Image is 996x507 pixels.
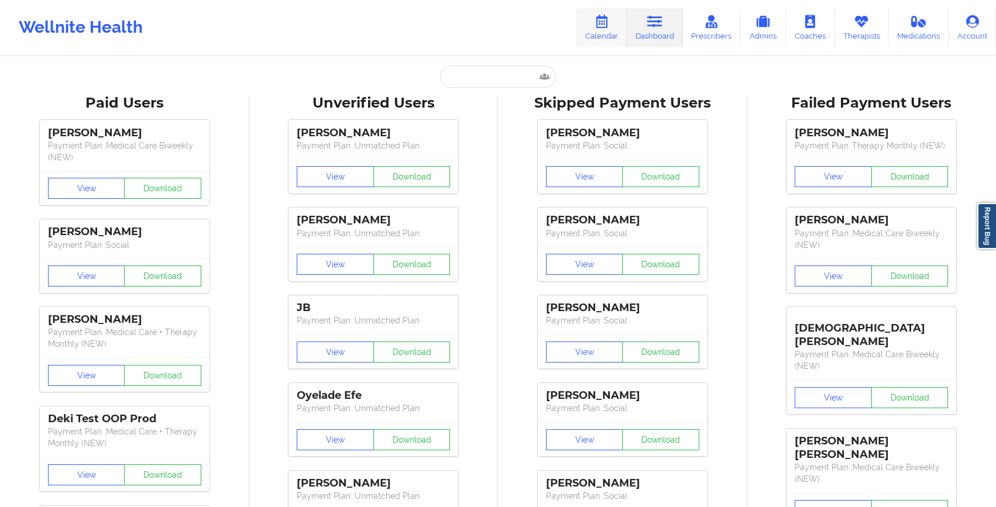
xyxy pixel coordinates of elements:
a: Calendar [576,8,627,47]
div: [PERSON_NAME] [546,389,699,402]
div: [PERSON_NAME] [48,313,201,326]
button: View [48,265,125,287]
button: Download [124,365,201,386]
button: View [546,429,623,450]
button: Download [373,166,451,187]
button: Download [622,342,699,363]
button: View [795,166,872,187]
a: Prescribers [683,8,741,47]
div: [PERSON_NAME] [795,126,948,140]
p: Payment Plan : Medical Care Biweekly (NEW) [48,140,201,163]
p: Payment Plan : Unmatched Plan [297,315,450,326]
p: Payment Plan : Unmatched Plan [297,490,450,502]
div: [PERSON_NAME] [546,126,699,140]
div: [DEMOGRAPHIC_DATA][PERSON_NAME] [795,313,948,349]
button: Download [622,166,699,187]
div: Oyelade Efe [297,389,450,402]
button: View [546,342,623,363]
p: Payment Plan : Social [546,227,699,239]
div: [PERSON_NAME] [297,126,450,140]
div: Skipped Payment Users [506,94,739,112]
a: Admins [740,8,786,47]
button: Download [871,387,949,408]
button: View [546,254,623,275]
p: Payment Plan : Medical Care + Therapy Monthly (NEW) [48,326,201,350]
p: Payment Plan : Medical Care Biweekly (NEW) [795,349,948,372]
button: Download [373,429,451,450]
button: View [795,387,872,408]
button: View [48,365,125,386]
p: Payment Plan : Medical Care Biweekly (NEW) [795,461,948,485]
button: Download [871,265,949,287]
div: [PERSON_NAME] [546,301,699,315]
p: Payment Plan : Medical Care + Therapy Monthly (NEW) [48,426,201,449]
div: [PERSON_NAME] [48,126,201,140]
p: Payment Plan : Therapy Monthly (NEW) [795,140,948,151]
p: Payment Plan : Unmatched Plan [297,402,450,414]
button: Download [124,464,201,485]
button: Download [373,342,451,363]
a: Coaches [786,8,834,47]
button: Download [124,265,201,287]
div: [PERSON_NAME] [PERSON_NAME] [795,434,948,461]
button: View [546,166,623,187]
div: [PERSON_NAME] [546,213,699,227]
div: Deki Test OOP Prod [48,412,201,426]
div: [PERSON_NAME] [48,225,201,239]
button: View [48,178,125,199]
div: [PERSON_NAME] [546,477,699,490]
div: Unverified Users [257,94,490,112]
div: [PERSON_NAME] [297,213,450,227]
p: Payment Plan : Medical Care Biweekly (NEW) [795,227,948,251]
a: Account [949,8,996,47]
p: Payment Plan : Unmatched Plan [297,140,450,151]
p: Payment Plan : Social [546,315,699,326]
button: View [297,166,374,187]
a: Therapists [834,8,889,47]
button: Download [871,166,949,187]
p: Payment Plan : Social [546,402,699,414]
div: Paid Users [8,94,241,112]
p: Payment Plan : Unmatched Plan [297,227,450,239]
div: [PERSON_NAME] [297,477,450,490]
a: Dashboard [627,8,683,47]
button: View [297,342,374,363]
p: Payment Plan : Social [48,239,201,251]
div: Failed Payment Users [755,94,988,112]
p: Payment Plan : Social [546,140,699,151]
button: View [795,265,872,287]
button: Download [622,254,699,275]
div: JB [297,301,450,315]
button: View [48,464,125,485]
button: Download [124,178,201,199]
a: Medications [889,8,949,47]
a: Report Bug [977,203,996,249]
p: Payment Plan : Social [546,490,699,502]
button: View [297,254,374,275]
button: Download [373,254,451,275]
div: [PERSON_NAME] [795,213,948,227]
button: Download [622,429,699,450]
button: View [297,429,374,450]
